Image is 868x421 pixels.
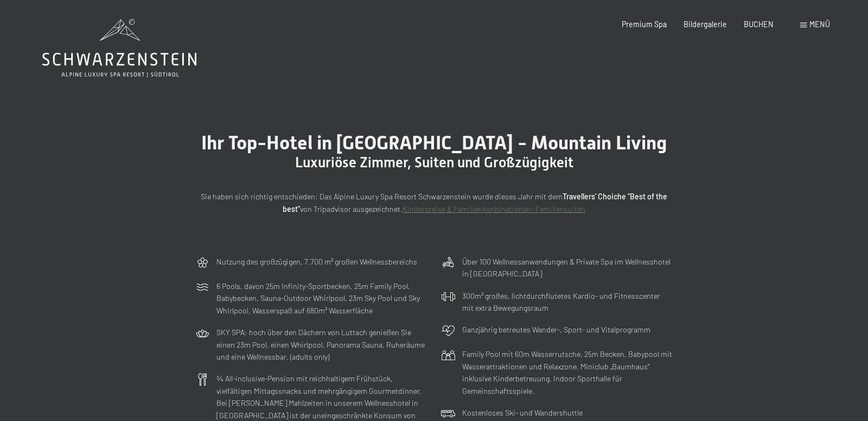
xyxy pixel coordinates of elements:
[295,154,573,171] span: Luxuriöse Zimmer, Suiten und Großzügigkeit
[201,131,667,154] span: Ihr Top-Hotel in [GEOGRAPHIC_DATA] - Mountain Living
[283,192,667,213] strong: Travellers' Choiche "Best of the best"
[744,20,774,29] a: BUCHEN
[195,191,673,215] p: Sie haben sich richtig entschieden: Das Alpine Luxury Spa Resort Schwarzenstein wurde dieses Jahr...
[216,280,427,317] p: 6 Pools, davon 25m Infinity-Sportbecken, 25m Family Pool, Babybecken, Sauna-Outdoor Whirlpool, 23...
[809,20,830,29] span: Menü
[403,204,585,213] a: Kinderpreise & Familienkonbinationen- Familiensuiten
[462,324,650,336] p: Ganzjährig betreutes Wander-, Sport- und Vitalprogramm
[216,256,417,268] p: Nutzung des großzügigen, 7.700 m² großen Wellnessbereichs
[462,256,673,280] p: Über 100 Wellnessanwendungen & Private Spa im Wellnesshotel in [GEOGRAPHIC_DATA]
[462,348,673,397] p: Family Pool mit 60m Wasserrutsche, 25m Becken, Babypool mit Wasserattraktionen und Relaxzone. Min...
[622,20,667,29] a: Premium Spa
[462,407,583,419] p: Kostenloses Ski- und Wandershuttle
[216,326,427,363] p: SKY SPA: hoch über den Dächern von Luttach genießen Sie einen 23m Pool, einen Whirlpool, Panorama...
[462,290,673,315] p: 300m² großes, lichtdurchflutetes Kardio- und Fitnesscenter mit extra Bewegungsraum
[684,20,727,29] a: Bildergalerie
